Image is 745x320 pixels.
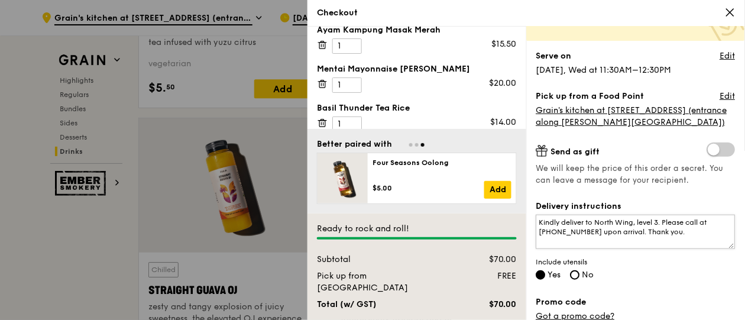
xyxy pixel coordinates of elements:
[582,270,594,280] span: No
[415,143,419,147] span: Go to slide 2
[317,7,736,19] div: Checkout
[489,77,517,89] div: $20.00
[421,143,425,147] span: Go to slide 3
[536,105,727,127] span: Grain's kitchen at [STREET_ADDRESS] (entrance along [PERSON_NAME][GEOGRAPHIC_DATA])
[372,158,511,167] div: Four Seasons Oolong
[490,117,517,128] div: $14.00
[317,63,517,75] div: Mentai Mayonnaise [PERSON_NAME]
[310,270,452,294] div: Pick up from [GEOGRAPHIC_DATA]
[536,257,736,267] span: Include utensils
[536,201,736,212] label: Delivery instructions
[551,147,600,157] span: Send as gift
[720,90,736,102] a: Edit
[536,270,546,280] input: Yes
[372,183,484,193] div: $5.00
[536,296,736,308] label: Promo code
[452,299,524,311] div: $70.00
[310,254,452,266] div: Subtotal
[536,90,644,102] label: Pick up from a Food Point
[452,254,524,266] div: $70.00
[720,50,736,62] a: Edit
[317,102,517,114] div: Basil Thunder Tea Rice
[491,38,517,50] div: $15.50
[571,270,580,280] input: No
[317,24,517,36] div: Ayam Kampung Masak Merah
[317,138,392,150] div: Better paired with
[409,143,413,147] span: Go to slide 1
[452,270,524,282] div: FREE
[536,65,672,75] span: [DATE], Wed at 11:30AM–12:30PM
[317,223,517,235] div: Ready to rock and roll!
[536,163,736,186] span: We will keep the price of this order a secret. You can leave a message for your recipient.
[484,181,511,199] a: Add
[548,270,561,280] span: Yes
[310,299,452,311] div: Total (w/ GST)
[536,50,572,62] label: Serve on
